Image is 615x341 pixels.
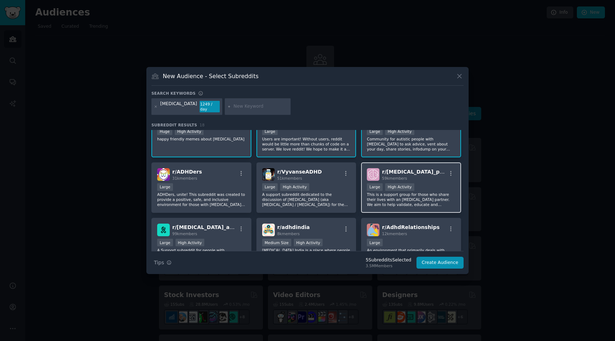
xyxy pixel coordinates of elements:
[262,136,351,152] p: Users are important! Without users, reddit would be little more than chunks of code on a server. ...
[172,232,197,236] span: 99k members
[367,127,383,135] div: Large
[157,168,170,181] img: ADHDers
[280,183,309,191] div: High Activity
[151,122,197,127] span: Subreddit Results
[160,101,197,112] div: [MEDICAL_DATA]
[200,123,205,127] span: 18
[157,248,246,263] p: A Support subreddit for people with [MEDICAL_DATA] and/or anxiety, or family members/friends of o...
[277,232,300,236] span: 8k members
[382,169,460,175] span: r/ [MEDICAL_DATA]_partners
[176,239,205,246] div: High Activity
[367,136,455,152] p: Community for autistic people with [MEDICAL_DATA] to ask advice, vent about your day, share stori...
[200,101,220,112] div: 1249 / day
[385,127,414,135] div: High Activity
[366,257,411,264] div: 5 Subreddit s Selected
[262,224,275,236] img: adhdindia
[154,259,164,266] span: Tips
[366,263,411,268] div: 3.5M Members
[367,248,455,263] p: An environment that primarily deals with [MEDICAL_DATA] in relationships and how to manage it. We...
[157,136,246,142] p: happy friendly memes about [MEDICAL_DATA]
[382,232,407,236] span: 12k members
[233,103,288,110] input: New Keyword
[262,248,351,263] p: [MEDICAL_DATA] India is a place where people with [MEDICAL_DATA] especially in [GEOGRAPHIC_DATA] ...
[151,91,196,96] h3: Search keywords
[277,169,322,175] span: r/ VyvanseADHD
[262,168,275,181] img: VyvanseADHD
[385,183,414,191] div: High Activity
[262,239,291,246] div: Medium Size
[262,127,278,135] div: Large
[294,239,323,246] div: High Activity
[151,256,174,269] button: Tips
[157,183,173,191] div: Large
[262,192,351,207] p: A support subreddit dedicated to the discussion of [MEDICAL_DATA] (aka [MEDICAL_DATA] / [MEDICAL_...
[382,176,407,180] span: 59k members
[367,168,379,181] img: ADHD_partners
[157,239,173,246] div: Large
[367,183,383,191] div: Large
[277,176,302,180] span: 51k members
[172,169,202,175] span: r/ ADHDers
[367,192,455,207] p: This is a support group for those who share their lives with an [MEDICAL_DATA] partner. We aim to...
[416,257,464,269] button: Create Audience
[175,127,204,135] div: High Activity
[367,239,383,246] div: Large
[277,224,310,230] span: r/ adhdindia
[157,127,172,135] div: Huge
[157,224,170,236] img: adhd_anxiety
[382,224,439,230] span: r/ AdhdRelationships
[262,183,278,191] div: Large
[367,224,379,236] img: AdhdRelationships
[157,192,246,207] p: ADHDers, unite! This subreddit was created to provide a positive, safe, and inclusive environment...
[172,176,197,180] span: 31k members
[163,72,259,80] h3: New Audience - Select Subreddits
[172,224,247,230] span: r/ [MEDICAL_DATA]_anxiety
